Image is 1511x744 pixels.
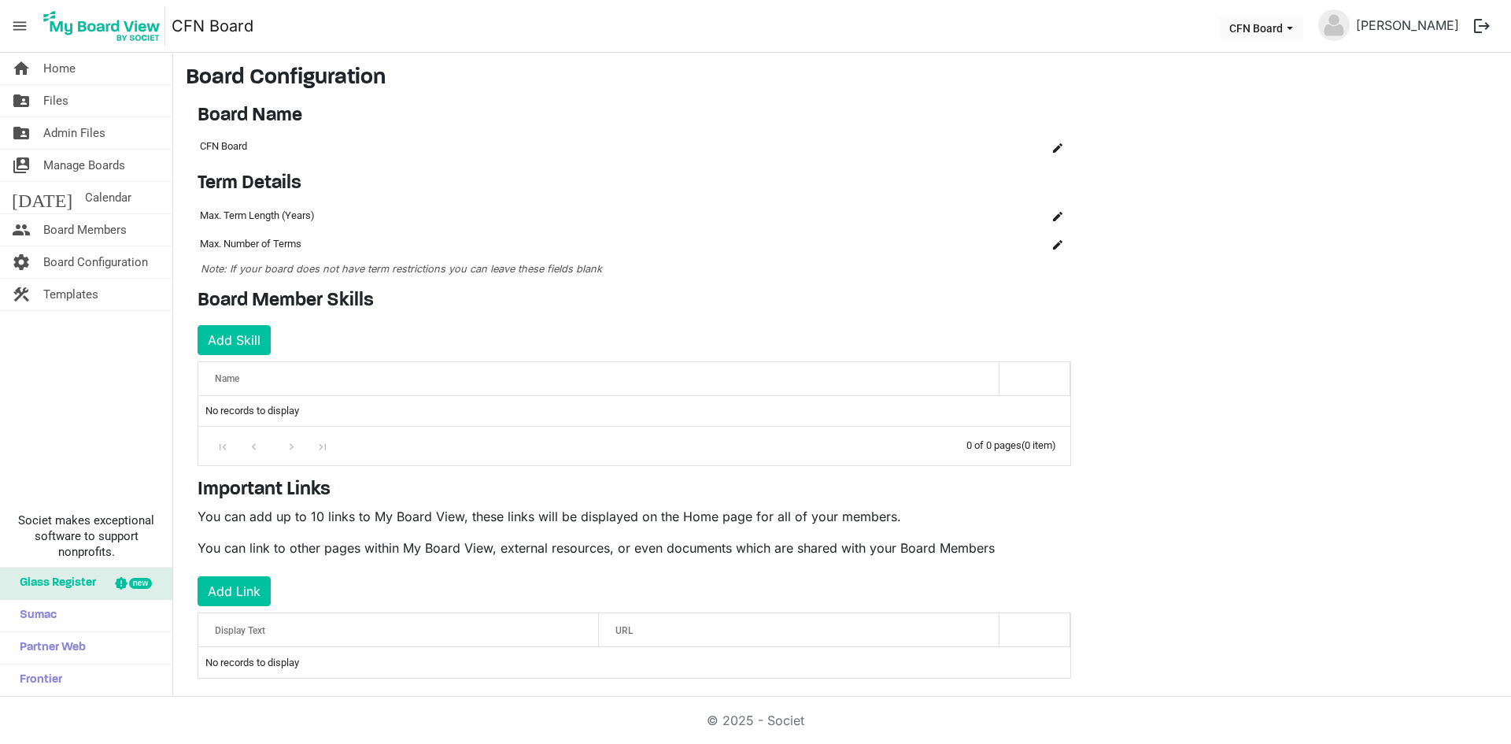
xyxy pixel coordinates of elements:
h3: Board Configuration [186,65,1498,92]
td: No records to display [198,396,1070,426]
a: My Board View Logo [39,6,172,46]
div: new [129,578,152,589]
div: Go to next page [281,435,302,457]
div: Go to previous page [243,435,264,457]
span: Admin Files [43,117,105,149]
a: CFN Board [172,10,253,42]
span: people [12,214,31,246]
span: Frontier [12,664,62,696]
span: Board Configuration [43,246,148,278]
td: CFN Board column header Name [198,133,1016,160]
img: My Board View Logo [39,6,165,46]
button: logout [1465,9,1498,43]
button: CFN Board dropdownbutton [1219,17,1303,39]
td: Max. Term Length (Years) column header Name [198,202,937,230]
div: Go to last page [312,435,333,457]
span: home [12,53,31,84]
div: 0 of 0 pages (0 item) [966,427,1070,461]
span: construction [12,279,31,310]
button: Edit [1047,233,1069,255]
button: Edit [1047,135,1069,157]
span: Name [215,373,239,384]
span: Display Text [215,625,265,636]
td: is Command column column header [1016,133,1071,160]
span: folder_shared [12,117,31,149]
td: is Command column column header [1000,202,1071,230]
span: Manage Boards [43,150,125,181]
span: Board Members [43,214,127,246]
span: settings [12,246,31,278]
span: [DATE] [12,182,72,213]
span: Templates [43,279,98,310]
td: No records to display [198,647,1070,677]
span: Glass Register [12,568,96,599]
td: column header Name [937,202,1000,230]
p: You can add up to 10 links to My Board View, these links will be displayed on the Home page for a... [198,507,1071,526]
h4: Board Name [198,105,1071,128]
button: Add Link [198,576,271,606]
span: Calendar [85,182,131,213]
p: You can link to other pages within My Board View, external resources, or even documents which are... [198,539,1071,557]
span: (0 item) [1021,439,1056,451]
span: Files [43,85,68,117]
button: Edit [1047,205,1069,227]
span: URL [615,625,633,636]
span: menu [5,11,35,41]
button: Add Skill [198,325,271,355]
a: [PERSON_NAME] [1350,9,1465,41]
td: is Command column column header [1000,230,1071,258]
span: switch_account [12,150,31,181]
span: folder_shared [12,85,31,117]
span: Note: If your board does not have term restrictions you can leave these fields blank [201,263,602,275]
span: Partner Web [12,632,86,664]
span: Sumac [12,600,57,631]
h4: Board Member Skills [198,290,1071,313]
a: © 2025 - Societ [707,713,804,728]
h4: Important Links [198,479,1071,502]
img: no-profile-picture.svg [1318,9,1350,41]
span: Home [43,53,76,84]
div: Go to first page [212,435,234,457]
span: Societ makes exceptional software to support nonprofits. [7,513,165,560]
td: Max. Number of Terms column header Name [198,230,937,258]
span: 0 of 0 pages [966,439,1021,451]
td: column header Name [937,230,1000,258]
h4: Term Details [198,172,1071,195]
